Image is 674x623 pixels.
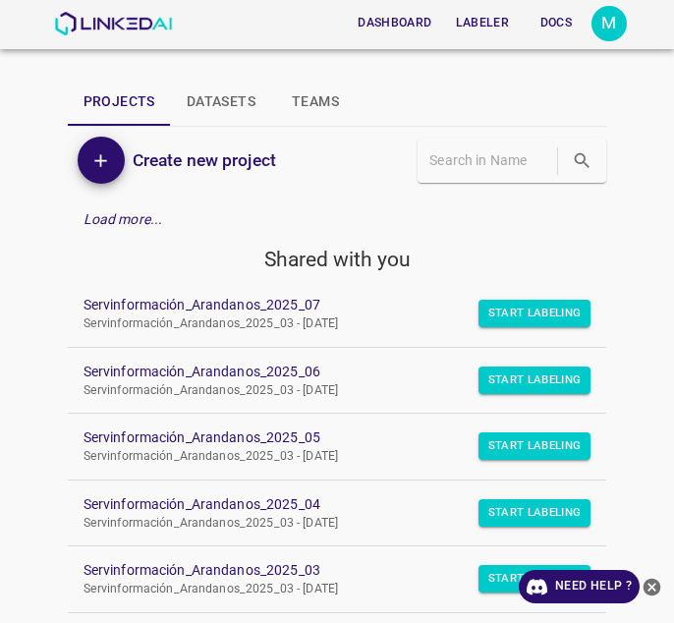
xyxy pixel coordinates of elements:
button: search [562,141,602,181]
h5: Shared with you [68,246,607,273]
p: Servinformación_Arandanos_2025_03 - [DATE] [84,382,560,400]
button: Docs [525,7,588,39]
a: Dashboard [346,3,443,43]
a: Need Help ? [519,570,640,603]
button: Dashboard [350,7,439,39]
a: Servinformación_Arandanos_2025_07 [84,295,560,315]
button: Add [78,137,125,184]
h6: Create new project [133,146,276,174]
p: Servinformación_Arandanos_2025_03 - [DATE] [84,581,560,598]
p: Servinformación_Arandanos_2025_03 - [DATE] [84,315,560,333]
p: Servinformación_Arandanos_2025_03 - [DATE] [84,448,560,466]
button: Teams [271,79,360,126]
em: Load more... [84,211,163,227]
p: Servinformación_Arandanos_2025_03 - [DATE] [84,515,560,533]
button: Labeler [448,7,517,39]
a: Create new project [125,146,276,174]
a: Servinformación_Arandanos_2025_05 [84,427,560,448]
button: Projects [68,79,171,126]
button: Datasets [171,79,271,126]
a: Servinformación_Arandanos_2025_04 [84,494,560,515]
div: Load more... [68,201,607,238]
button: Start Labeling [478,565,591,593]
button: Start Labeling [478,499,591,527]
input: Search in Name [429,146,553,175]
a: Labeler [444,3,521,43]
button: Start Labeling [478,432,591,460]
button: close-help [640,570,664,603]
a: Servinformación_Arandanos_2025_06 [84,362,560,382]
a: Docs [521,3,591,43]
button: Open settings [591,6,627,41]
button: Start Labeling [478,300,591,327]
a: Servinformación_Arandanos_2025_03 [84,560,560,581]
img: LinkedAI [54,12,173,35]
div: M [591,6,627,41]
button: Start Labeling [478,367,591,394]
